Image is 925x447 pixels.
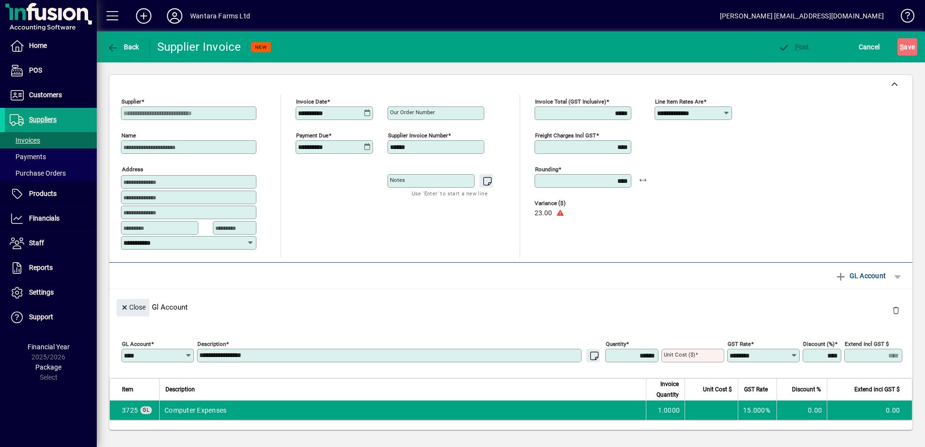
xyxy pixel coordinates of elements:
button: Back [104,38,142,56]
div: Supplier Invoice [157,39,241,55]
mat-label: Description [197,340,226,347]
mat-label: Invoice date [296,98,327,105]
a: Payments [5,149,97,165]
a: Settings [5,281,97,305]
app-page-header-button: Close [114,302,152,311]
span: Extend incl GST $ [854,384,900,395]
mat-label: Payment due [296,132,328,139]
mat-label: Notes [390,177,405,183]
td: 0.00 [776,401,827,420]
span: Staff [29,239,44,247]
mat-label: Supplier invoice number [388,132,448,139]
span: Variance ($) [535,200,593,207]
mat-label: Discount (%) [803,340,835,347]
button: Save [897,38,917,56]
span: Financial Year [28,343,70,351]
mat-label: Freight charges incl GST [535,132,596,139]
a: Staff [5,231,97,255]
a: Home [5,34,97,58]
a: POS [5,59,97,83]
td: 0.00 [827,401,912,420]
div: Wantara Farms Ltd [190,8,250,24]
app-page-header-button: Back [97,38,150,56]
span: ave [900,39,915,55]
mat-label: Unit Cost ($) [664,351,695,358]
span: NEW [255,44,267,50]
button: Cancel [856,38,882,56]
span: Support [29,313,53,321]
button: Post [776,38,812,56]
span: Item [122,384,134,395]
mat-label: Line item rates are [655,98,703,105]
div: [PERSON_NAME] [EMAIL_ADDRESS][DOMAIN_NAME] [720,8,884,24]
a: Invoices [5,132,97,149]
mat-label: GL Account [122,340,151,347]
mat-label: Name [121,132,136,139]
mat-label: Extend incl GST $ [845,340,889,347]
span: GL [143,407,149,413]
span: Reports [29,264,53,271]
span: Suppliers [29,116,57,123]
a: Customers [5,83,97,107]
span: Invoice Quantity [652,379,679,400]
span: Purchase Orders [10,169,66,177]
span: Payments [10,153,46,161]
button: Close [117,299,149,316]
span: Customers [29,91,62,99]
td: 15.000% [738,401,776,420]
span: 23.00 [535,209,552,217]
span: Cancel [859,39,880,55]
app-page-header-button: Delete [884,306,908,314]
a: Purchase Orders [5,165,97,181]
mat-label: GST rate [728,340,751,347]
mat-label: Quantity [606,340,626,347]
span: POS [29,66,42,74]
a: Products [5,182,97,206]
mat-label: Invoice Total (GST inclusive) [535,98,606,105]
a: Reports [5,256,97,280]
span: Back [107,43,139,51]
td: 1.0000 [646,401,685,420]
span: Discount % [792,384,821,395]
button: Delete [884,299,908,322]
span: Invoices [10,136,40,144]
div: Gl Account [109,289,912,325]
span: ost [778,43,809,51]
td: Computer Expenses [159,401,646,420]
a: Knowledge Base [894,2,913,33]
span: Computer Expenses [122,405,138,415]
mat-label: Supplier [121,98,141,105]
span: S [900,43,904,51]
span: Home [29,42,47,49]
span: GST Rate [744,384,768,395]
span: Products [29,190,57,197]
span: Package [35,363,61,371]
span: Financials [29,214,60,222]
span: Close [120,299,146,315]
a: Support [5,305,97,329]
mat-label: Rounding [535,166,558,173]
span: Description [165,384,195,395]
span: Unit Cost $ [703,384,732,395]
span: Settings [29,288,54,296]
a: Financials [5,207,97,231]
mat-hint: Use 'Enter' to start a new line [412,188,488,199]
button: Add [128,7,159,25]
mat-label: Our order number [390,109,435,116]
span: P [795,43,799,51]
button: Profile [159,7,190,25]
